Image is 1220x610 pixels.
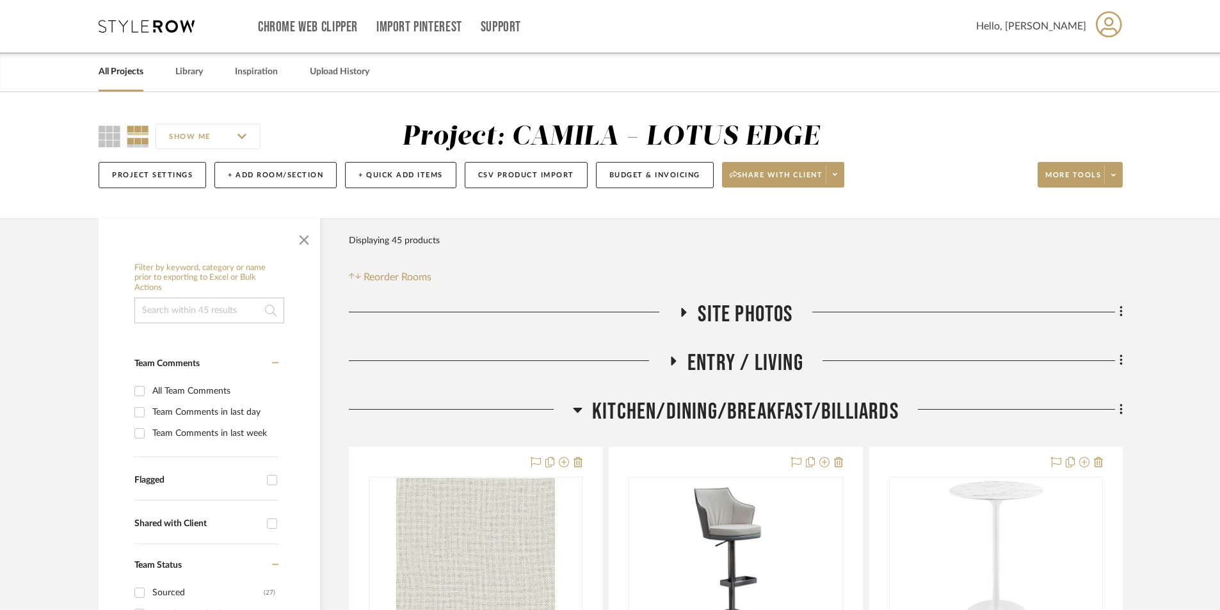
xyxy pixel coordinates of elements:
[349,269,431,285] button: Reorder Rooms
[152,402,275,422] div: Team Comments in last day
[134,518,261,529] div: Shared with Client
[134,561,182,570] span: Team Status
[1038,162,1123,188] button: More tools
[596,162,714,188] button: Budget & Invoicing
[592,398,899,426] span: KITCHEN/DINING/BREAKFAST/BILLIARDS
[310,63,369,81] a: Upload History
[722,162,845,188] button: Share with client
[687,349,803,377] span: ENTRY / LIVING
[99,162,206,188] button: Project Settings
[264,582,275,603] div: (27)
[152,582,264,603] div: Sourced
[976,19,1086,34] span: Hello, [PERSON_NAME]
[291,225,317,250] button: Close
[134,263,284,293] h6: Filter by keyword, category or name prior to exporting to Excel or Bulk Actions
[235,63,278,81] a: Inspiration
[730,170,823,189] span: Share with client
[349,228,440,253] div: Displaying 45 products
[376,22,462,33] a: Import Pinterest
[134,298,284,323] input: Search within 45 results
[175,63,203,81] a: Library
[214,162,337,188] button: + Add Room/Section
[1045,170,1101,189] span: More tools
[152,423,275,444] div: Team Comments in last week
[134,475,261,486] div: Flagged
[481,22,521,33] a: Support
[99,63,143,81] a: All Projects
[152,381,275,401] div: All Team Comments
[258,22,358,33] a: Chrome Web Clipper
[698,301,792,328] span: SITE PHOTOS
[402,124,819,150] div: Project: CAMILA - LOTUS EDGE
[364,269,431,285] span: Reorder Rooms
[345,162,456,188] button: + Quick Add Items
[465,162,588,188] button: CSV Product Import
[134,359,200,368] span: Team Comments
